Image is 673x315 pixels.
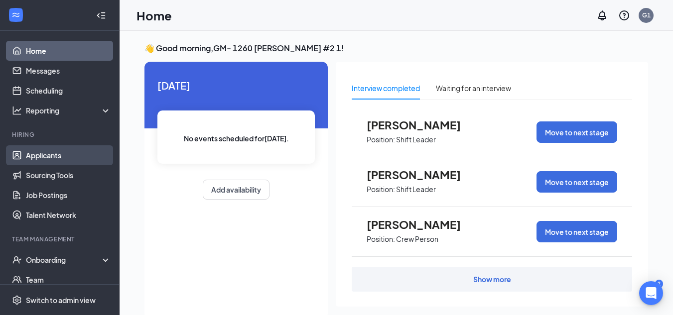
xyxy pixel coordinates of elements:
[136,7,172,24] h1: Home
[367,135,395,144] p: Position:
[157,78,315,93] span: [DATE]
[396,185,436,194] p: Shift Leader
[367,218,476,231] span: [PERSON_NAME]
[367,234,395,244] p: Position:
[12,130,109,139] div: Hiring
[367,185,395,194] p: Position:
[639,281,663,305] div: Open Intercom Messenger
[26,81,111,101] a: Scheduling
[26,255,103,265] div: Onboarding
[596,9,608,21] svg: Notifications
[618,9,630,21] svg: QuestionInfo
[26,205,111,225] a: Talent Network
[203,180,269,200] button: Add availability
[12,295,22,305] svg: Settings
[537,171,617,193] button: Move to next stage
[396,135,436,144] p: Shift Leader
[144,43,648,54] h3: 👋 Good morning, GM- 1260 [PERSON_NAME] #2 1 !
[96,10,106,20] svg: Collapse
[12,105,22,115] svg: Analysis
[367,118,476,131] span: [PERSON_NAME]
[11,10,21,20] svg: WorkstreamLogo
[12,235,109,243] div: Team Management
[26,185,111,205] a: Job Postings
[436,83,511,94] div: Waiting for an interview
[26,295,96,305] div: Switch to admin view
[367,168,476,181] span: [PERSON_NAME]
[642,11,651,19] div: G1
[184,133,289,144] span: No events scheduled for [DATE] .
[473,274,511,284] div: Show more
[26,105,112,115] div: Reporting
[396,234,438,244] p: Crew Person
[26,165,111,185] a: Sourcing Tools
[352,83,420,94] div: Interview completed
[655,280,663,288] div: 2
[537,121,617,143] button: Move to next stage
[26,270,111,290] a: Team
[26,145,111,165] a: Applicants
[26,61,111,81] a: Messages
[26,41,111,61] a: Home
[537,221,617,242] button: Move to next stage
[12,255,22,265] svg: UserCheck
